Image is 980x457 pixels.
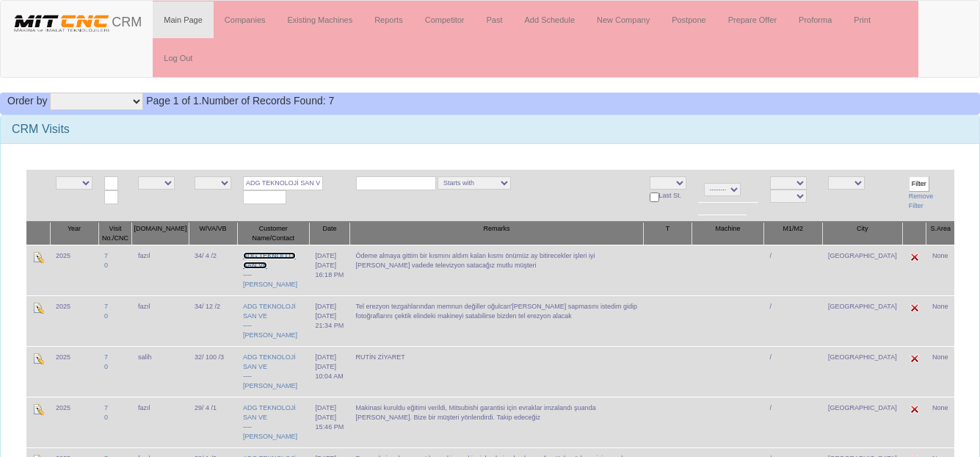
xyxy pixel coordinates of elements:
[764,295,823,346] td: /
[644,222,692,245] th: T
[350,245,644,295] td: Ödeme almaya gittim bir kısmını aldım kalan kısmı önümüz ay bitirecekler işleri iyi [PERSON_NAME]...
[764,245,823,295] td: /
[644,170,692,222] td: Last St.
[237,245,310,295] td: ----
[316,312,344,331] div: [DATE] 21:34 PM
[132,397,189,447] td: fazıl
[310,397,350,447] td: [DATE]
[189,222,237,245] th: W/VA/VB
[189,346,237,397] td: 32/ 100 /3
[243,433,297,440] a: [PERSON_NAME]
[189,245,237,295] td: 34/ 4 /2
[237,222,310,245] th: Customer Name/Contact
[32,251,44,263] img: Edit
[316,261,344,280] div: [DATE] 16:18 PM
[843,1,882,38] a: Print
[189,397,237,447] td: 29/ 4 /1
[310,245,350,295] td: [DATE]
[189,295,237,346] td: 34/ 12 /2
[104,252,108,259] a: 7
[310,346,350,397] td: [DATE]
[132,346,189,397] td: salih
[926,397,954,447] td: None
[104,414,108,421] a: 0
[764,346,823,397] td: /
[692,222,764,245] th: Machine
[104,312,108,320] a: 0
[243,303,296,320] a: ADG TEKNOLOJİ SAN VE
[475,1,513,38] a: Past
[822,245,903,295] td: [GEOGRAPHIC_DATA]
[104,353,108,361] a: 7
[764,222,823,245] th: M1/M2
[926,222,954,245] th: S.Area
[514,1,587,38] a: Add Schedule
[1,1,153,37] a: CRM
[214,1,277,38] a: Companies
[661,1,716,38] a: Postpone
[98,222,132,245] th: Visit No./CNC
[316,413,344,432] div: [DATE] 15:46 PM
[909,251,921,263] img: Edit
[237,295,310,346] td: ----
[310,222,350,245] th: Date
[243,331,297,339] a: [PERSON_NAME]
[909,176,929,192] input: Filter
[316,362,344,381] div: [DATE] 10:04 AM
[243,404,296,421] a: ADG TEKNOLOJİ SAN VE
[350,295,644,346] td: Tel erezyon tezgahlarından memnun değiller oğulcan'[PERSON_NAME] sapmasını istedim gidip fotoğraf...
[50,397,98,447] td: 2025
[243,382,297,389] a: [PERSON_NAME]
[822,222,903,245] th: City
[788,1,843,38] a: Proforma
[926,245,954,295] td: None
[32,302,44,314] img: Edit
[909,403,921,415] img: Edit
[350,397,644,447] td: Makinasi kuruldu eğitimi verildi, Mitsubishi garantisi için evraklar imzalandı şuanda [PERSON_NAM...
[717,1,788,38] a: Prepare Offer
[50,245,98,295] td: 2025
[926,295,954,346] td: None
[32,403,44,415] img: Edit
[277,1,364,38] a: Existing Machines
[104,363,108,370] a: 0
[363,1,414,38] a: Reports
[243,281,297,288] a: [PERSON_NAME]
[350,222,644,245] th: Remarks
[132,222,189,245] th: [DOMAIN_NAME]
[104,262,108,269] a: 0
[237,397,310,447] td: ----
[764,397,823,447] td: /
[153,40,203,76] a: Log Out
[12,12,112,34] img: header.png
[146,95,334,107] span: Number of Records Found: 7
[243,252,296,269] a: ADG TEKNOLOJİ SAN VE
[237,346,310,397] td: ----
[32,353,44,364] img: Edit
[50,295,98,346] td: 2025
[146,95,202,107] span: Page 1 of 1.
[132,295,189,346] td: fazıl
[153,1,214,38] a: Main Page
[414,1,476,38] a: Competitor
[822,295,903,346] td: [GEOGRAPHIC_DATA]
[50,346,98,397] td: 2025
[586,1,661,38] a: New Company
[12,123,968,136] h3: CRM Visits
[104,303,108,310] a: 7
[132,245,189,295] td: fazıl
[822,346,903,397] td: [GEOGRAPHIC_DATA]
[104,404,108,411] a: 7
[243,353,296,370] a: ADG TEKNOLOJİ SAN VE
[909,192,934,209] a: Remove Filter
[50,222,98,245] th: Year
[310,295,350,346] td: [DATE]
[909,302,921,314] img: Edit
[350,346,644,397] td: RUTİN ZİYARET
[909,353,921,364] img: Edit
[822,397,903,447] td: [GEOGRAPHIC_DATA]
[926,346,954,397] td: None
